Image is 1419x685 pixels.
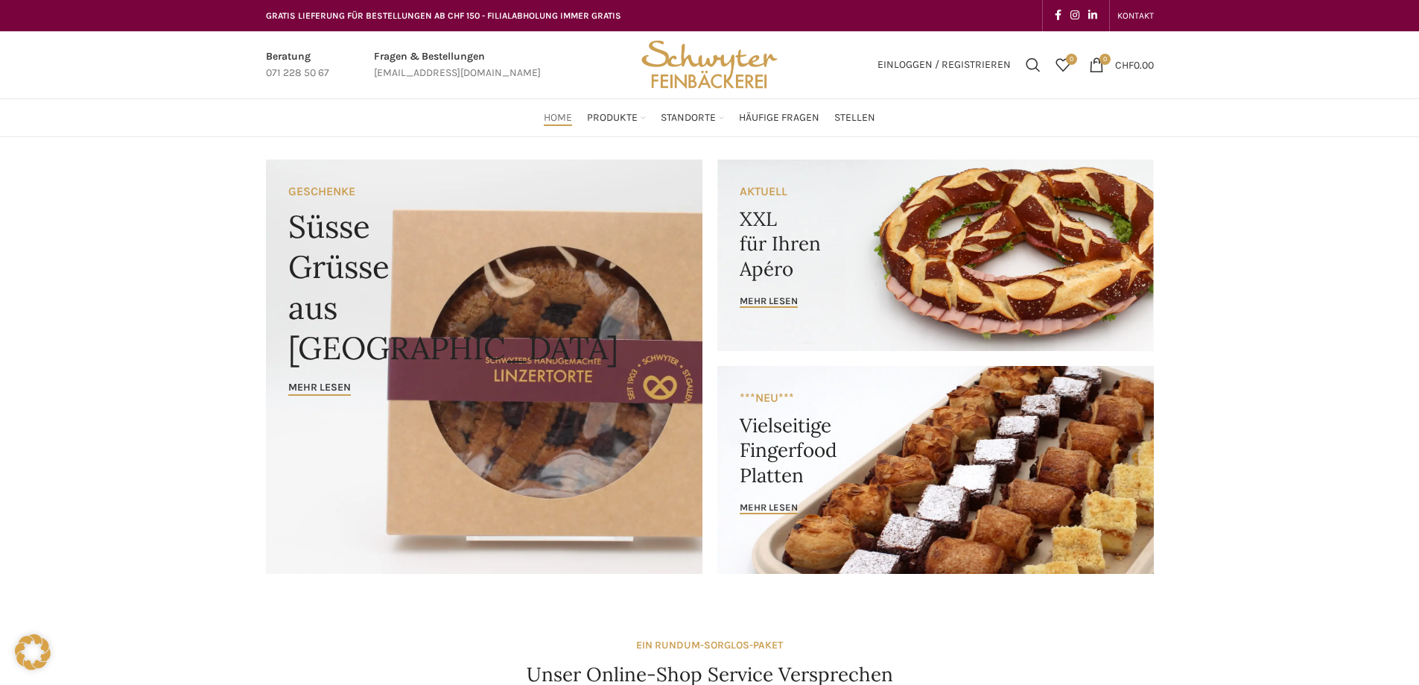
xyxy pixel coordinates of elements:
[1115,58,1154,71] bdi: 0.00
[877,60,1011,70] span: Einloggen / Registrieren
[266,160,702,574] a: Banner link
[717,160,1154,351] a: Banner link
[1050,5,1066,26] a: Facebook social link
[1084,5,1102,26] a: Linkedin social link
[1066,54,1077,65] span: 0
[1117,10,1154,21] span: KONTAKT
[636,639,783,651] strong: EIN RUNDUM-SORGLOS-PAKET
[374,48,541,82] a: Infobox link
[834,103,875,133] a: Stellen
[1115,58,1134,71] span: CHF
[544,111,572,125] span: Home
[1082,50,1161,80] a: 0 CHF0.00
[739,103,819,133] a: Häufige Fragen
[636,31,782,98] img: Bäckerei Schwyter
[1110,1,1161,31] div: Secondary navigation
[1066,5,1084,26] a: Instagram social link
[636,57,782,70] a: Site logo
[834,111,875,125] span: Stellen
[717,366,1154,574] a: Banner link
[739,111,819,125] span: Häufige Fragen
[870,50,1018,80] a: Einloggen / Registrieren
[266,48,329,82] a: Infobox link
[661,103,724,133] a: Standorte
[1048,50,1078,80] a: 0
[661,111,716,125] span: Standorte
[544,103,572,133] a: Home
[258,103,1161,133] div: Main navigation
[266,10,621,21] span: GRATIS LIEFERUNG FÜR BESTELLUNGEN AB CHF 150 - FILIALABHOLUNG IMMER GRATIS
[1048,50,1078,80] div: Meine Wunschliste
[1117,1,1154,31] a: KONTAKT
[587,111,638,125] span: Produkte
[1018,50,1048,80] a: Suchen
[1099,54,1111,65] span: 0
[587,103,646,133] a: Produkte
